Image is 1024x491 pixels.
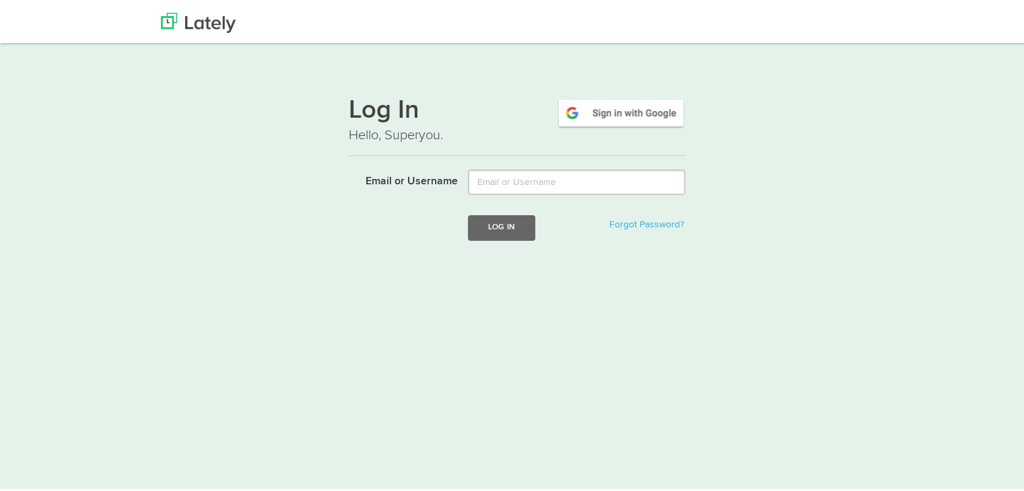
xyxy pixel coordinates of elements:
label: Email or Username [339,167,458,187]
h1: Log In [349,95,685,123]
button: Log In [468,213,535,237]
img: google-signin.png [557,95,685,126]
p: Hello, Superyou. [349,123,685,143]
input: Email or Username [468,167,685,192]
a: Forgot Password? [609,217,684,227]
img: Lately [161,10,236,30]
